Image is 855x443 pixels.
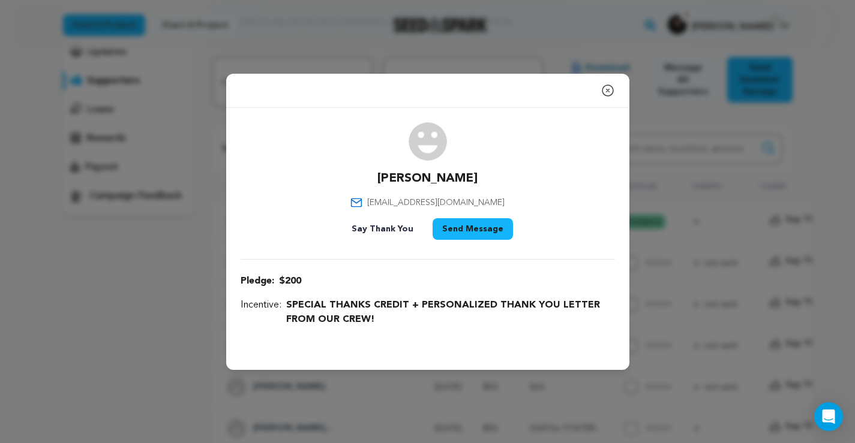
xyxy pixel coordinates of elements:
div: Open Intercom Messenger [814,402,843,431]
img: user.png [409,122,447,161]
button: Send Message [433,218,513,240]
button: Say Thank You [342,218,423,240]
span: Incentive: [241,298,281,327]
span: SPECIAL THANKS CREDIT + PERSONALIZED THANK YOU LETTER FROM OUR CREW! [286,298,615,327]
span: [EMAIL_ADDRESS][DOMAIN_NAME] [367,197,505,209]
p: [PERSON_NAME] [377,170,478,187]
span: Pledge: [241,274,274,288]
span: $200 [279,274,301,288]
